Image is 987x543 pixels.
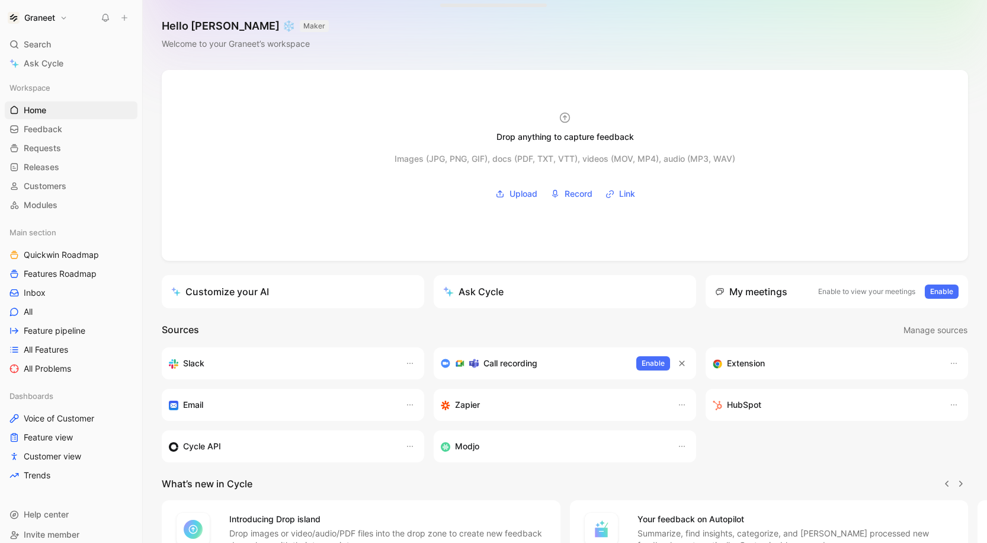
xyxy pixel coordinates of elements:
[441,398,665,412] div: Capture feedback from thousands of sources with Zapier (survey results, recordings, sheets, etc).
[441,356,627,370] div: Record & transcribe meetings from Zoom, Meet & Teams.
[24,142,61,154] span: Requests
[5,9,70,26] button: GraneetGraneet
[24,413,94,424] span: Voice of Customer
[5,360,137,378] a: All Problems
[24,180,66,192] span: Customers
[5,223,137,241] div: Main section
[24,344,68,356] span: All Features
[903,323,967,337] span: Manage sources
[183,356,204,370] h3: Slack
[300,20,329,32] button: MAKER
[24,325,85,337] span: Feature pipeline
[24,306,33,318] span: All
[171,285,269,299] div: Customize your AI
[5,341,137,359] a: All Features
[169,439,393,453] div: Sync customers & send feedback from custom sources. Get inspired by our favorite use case
[229,512,546,526] h4: Introducing Drop island
[727,356,765,370] h3: Extension
[637,512,954,526] h4: Your feedback on Autopilot
[24,432,73,443] span: Feature view
[395,152,735,166] div: Images (JPG, PNG, GIF), docs (PDF, TXT, VTT), videos (MOV, MP4), audio (MP3, WAV)
[9,82,50,94] span: Workspace
[24,287,46,299] span: Inbox
[636,356,670,370] button: Enable
[713,356,937,370] div: Capture feedback from anywhere on the web
[5,196,137,214] a: Modules
[619,187,635,201] span: Link
[24,37,51,52] span: Search
[24,56,63,71] span: Ask Cycle
[546,185,597,203] button: Record
[183,439,221,453] h3: Cycle API
[162,275,424,308] a: Customize your AI
[5,79,137,97] div: Workspace
[5,322,137,340] a: Feature pipeline
[601,185,639,203] button: Link
[5,246,137,264] a: Quickwin Roadmap
[491,185,541,203] button: Upload
[5,429,137,446] a: Feature view
[5,139,137,157] a: Requests
[5,55,137,72] a: Ask Cycle
[5,387,137,484] div: DashboardsVoice of CustomerFeature viewCustomer viewTrends
[727,398,761,412] h3: HubSpot
[24,123,62,135] span: Feedback
[455,439,479,453] h3: Modjo
[925,285,959,299] button: Enable
[24,509,69,519] span: Help center
[162,477,252,491] h2: What’s new in Cycle
[169,398,393,412] div: Forward emails to your feedback inbox
[818,286,915,298] p: Enable to view your meetings
[169,356,393,370] div: Sync your customers, send feedback and get updates in Slack
[715,285,787,299] div: My meetings
[5,101,137,119] a: Home
[5,506,137,523] div: Help center
[162,37,329,51] div: Welcome to your Graneet’s workspace
[24,529,79,539] span: Invite member
[496,130,634,144] div: Drop anything to capture feedback
[455,398,480,412] h3: Zapier
[443,285,504,299] div: Ask Cycle
[8,12,20,24] img: Graneet
[903,322,968,338] button: Manage sources
[183,398,203,412] h3: Email
[24,161,59,173] span: Releases
[5,36,137,53] div: Search
[5,303,137,321] a: All
[642,357,665,369] span: Enable
[434,275,696,308] button: Ask Cycle
[9,226,56,238] span: Main section
[5,284,137,302] a: Inbox
[24,104,46,116] span: Home
[5,467,137,484] a: Trends
[24,249,99,261] span: Quickwin Roadmap
[24,451,81,462] span: Customer view
[5,158,137,176] a: Releases
[9,390,53,402] span: Dashboards
[5,265,137,283] a: Features Roadmap
[483,356,537,370] h3: Call recording
[5,223,137,378] div: Main sectionQuickwin RoadmapFeatures RoadmapInboxAllFeature pipelineAll FeaturesAll Problems
[24,363,71,375] span: All Problems
[24,469,50,481] span: Trends
[930,286,953,298] span: Enable
[5,120,137,138] a: Feedback
[24,199,57,211] span: Modules
[5,410,137,427] a: Voice of Customer
[5,177,137,195] a: Customers
[509,187,537,201] span: Upload
[24,268,97,280] span: Features Roadmap
[565,187,592,201] span: Record
[162,19,329,33] h1: Hello [PERSON_NAME] ❄️
[5,448,137,465] a: Customer view
[162,322,199,338] h2: Sources
[5,387,137,405] div: Dashboards
[24,12,55,23] h1: Graneet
